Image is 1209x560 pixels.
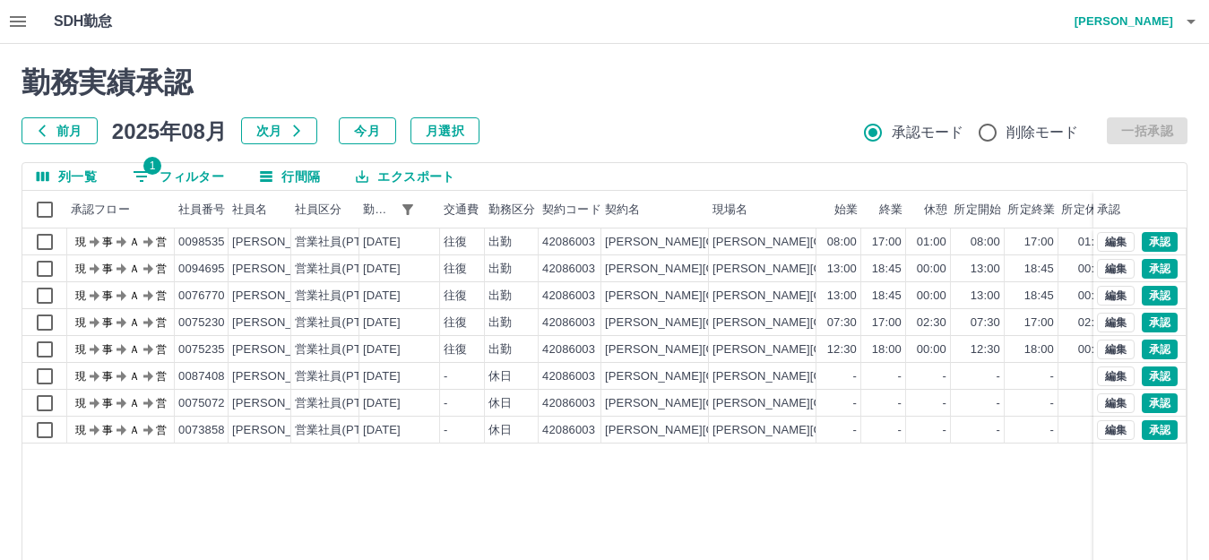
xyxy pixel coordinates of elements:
div: 現場名 [712,191,747,228]
div: [DATE] [363,261,401,278]
div: 18:45 [872,261,902,278]
div: 往復 [444,288,467,305]
text: 営 [156,236,167,248]
button: 承認 [1142,286,1178,306]
text: 現 [75,316,86,329]
div: 00:00 [917,261,946,278]
div: 08:00 [971,234,1000,251]
div: [PERSON_NAME][GEOGRAPHIC_DATA]立大寄学童保育室 [712,288,1028,305]
div: 13:00 [971,288,1000,305]
div: [PERSON_NAME][GEOGRAPHIC_DATA] [605,422,826,439]
text: 営 [156,397,167,409]
div: 42086003 [542,288,595,305]
button: 承認 [1142,420,1178,440]
div: 社員番号 [178,191,226,228]
div: 08:00 [827,234,857,251]
text: Ａ [129,316,140,329]
text: 営 [156,289,167,302]
div: 承認 [1093,191,1187,228]
div: 18:45 [1024,261,1054,278]
div: 42086003 [542,234,595,251]
button: 承認 [1142,340,1178,359]
div: 承認フロー [71,191,130,228]
div: 出勤 [488,261,512,278]
div: - [997,368,1000,385]
div: 所定休憩 [1061,191,1109,228]
div: 18:45 [872,288,902,305]
div: - [997,395,1000,412]
div: 12:30 [971,341,1000,358]
div: [PERSON_NAME][GEOGRAPHIC_DATA] [605,314,826,332]
div: 00:00 [1078,261,1108,278]
h2: 勤務実績承認 [22,65,1187,99]
div: 営業社員(PT契約) [295,288,389,305]
div: 休日 [488,368,512,385]
div: 42086003 [542,341,595,358]
div: 所定開始 [954,191,1001,228]
div: 交通費 [440,191,485,228]
text: 営 [156,263,167,275]
div: 0098535 [178,234,225,251]
text: Ａ [129,370,140,383]
div: 承認 [1097,191,1120,228]
div: - [943,368,946,385]
div: 0075235 [178,341,225,358]
div: 出勤 [488,341,512,358]
text: 事 [102,343,113,356]
div: - [444,422,447,439]
div: 交通費 [444,191,479,228]
text: Ａ [129,397,140,409]
div: 17:00 [1024,234,1054,251]
div: [DATE] [363,368,401,385]
div: 営業社員(PT契約) [295,314,389,332]
button: 列選択 [22,163,111,190]
text: Ａ [129,263,140,275]
div: 13:00 [827,261,857,278]
span: 1 [143,157,161,175]
button: 編集 [1097,313,1135,332]
div: 契約名 [601,191,709,228]
div: 00:00 [917,288,946,305]
div: 休日 [488,422,512,439]
div: 所定開始 [951,191,1005,228]
div: [PERSON_NAME][GEOGRAPHIC_DATA]立大寄学童保育室 [712,422,1028,439]
div: [DATE] [363,422,401,439]
div: 休日 [488,395,512,412]
div: 13:00 [971,261,1000,278]
div: 所定終業 [1007,191,1055,228]
text: 現 [75,289,86,302]
div: - [1050,368,1054,385]
text: 現 [75,236,86,248]
div: 0087408 [178,368,225,385]
button: 前月 [22,117,98,144]
div: 契約コード [539,191,601,228]
div: 02:30 [1078,314,1108,332]
div: 営業社員(PT契約) [295,368,389,385]
div: 01:00 [1078,234,1108,251]
button: 編集 [1097,340,1135,359]
text: 現 [75,263,86,275]
div: [PERSON_NAME][GEOGRAPHIC_DATA] [605,288,826,305]
text: 事 [102,397,113,409]
text: 現 [75,343,86,356]
text: Ａ [129,236,140,248]
button: 編集 [1097,232,1135,252]
div: [PERSON_NAME] [232,234,330,251]
text: 事 [102,236,113,248]
div: 終業 [879,191,902,228]
div: 営業社員(PT契約) [295,422,389,439]
div: 0075072 [178,395,225,412]
div: [PERSON_NAME][GEOGRAPHIC_DATA]立大寄学童保育室 [712,368,1028,385]
div: [PERSON_NAME] [232,422,330,439]
div: - [898,422,902,439]
div: 00:00 [1078,341,1108,358]
text: 営 [156,316,167,329]
button: エクスポート [341,163,469,190]
div: [PERSON_NAME] [232,395,330,412]
div: [DATE] [363,288,401,305]
button: 承認 [1142,366,1178,386]
div: 往復 [444,261,467,278]
div: - [898,395,902,412]
button: 承認 [1142,393,1178,413]
text: Ａ [129,424,140,436]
